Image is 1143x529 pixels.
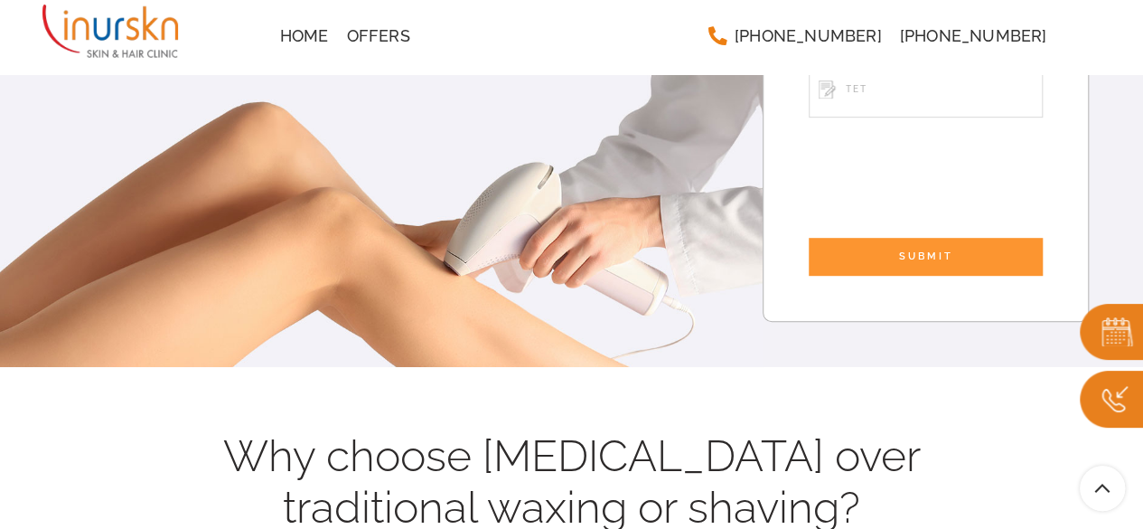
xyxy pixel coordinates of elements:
[337,18,418,54] a: Offers
[271,18,338,54] a: Home
[698,18,891,54] a: [PHONE_NUMBER]
[735,28,882,44] span: [PHONE_NUMBER]
[809,238,1044,276] input: SUBMIT
[1080,466,1125,511] a: Scroll To Top
[809,149,1083,220] iframe: reCAPTCHA
[809,61,1044,118] input: Type here...
[900,28,1047,44] span: [PHONE_NUMBER]
[891,18,1056,54] a: [PHONE_NUMBER]
[1080,304,1143,361] img: book.png
[280,28,329,44] span: Home
[346,28,409,44] span: Offers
